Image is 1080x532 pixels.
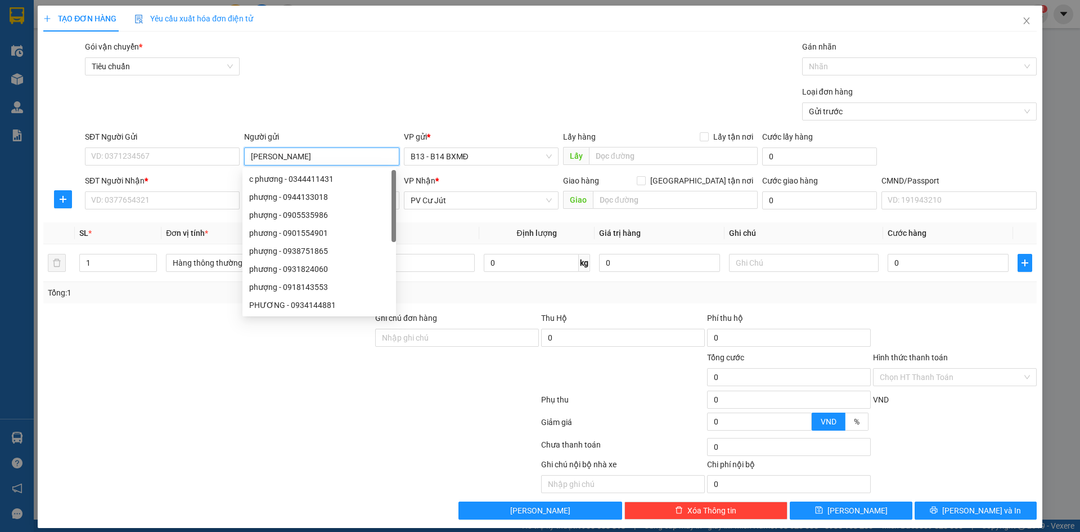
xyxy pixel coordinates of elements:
[173,254,309,271] span: Hàng thông thường
[1011,6,1042,37] button: Close
[39,68,130,76] strong: BIÊN NHẬN GỬI HÀNG HOÁ
[411,148,552,165] span: B13 - B14 BXMĐ
[85,42,142,51] span: Gói vận chuyển
[11,78,23,95] span: Nơi gửi:
[541,475,705,493] input: Nhập ghi chú
[11,25,26,53] img: logo
[709,131,758,143] span: Lấy tận nơi
[827,504,888,517] span: [PERSON_NAME]
[563,176,599,185] span: Giao hàng
[762,132,813,141] label: Cước lấy hàng
[107,51,159,59] span: 13:39:11 [DATE]
[242,242,396,260] div: phượng - 0938751865
[166,229,208,238] span: Đơn vị tính
[809,103,1030,120] span: Gửi trước
[113,79,138,85] span: PV Cư Jút
[821,417,836,426] span: VND
[541,458,705,475] div: Ghi chú nội bộ nhà xe
[541,314,567,323] span: Thu Hộ
[100,42,159,51] span: B131410250622
[242,260,396,278] div: phương - 0931824060
[942,504,1021,517] span: [PERSON_NAME] và In
[458,502,622,520] button: [PERSON_NAME]
[85,175,240,187] div: SĐT Người Nhận
[242,188,396,206] div: phượng - 0944133018
[249,245,389,257] div: phượng - 0938751865
[881,175,1036,187] div: CMND/Passport
[599,254,720,272] input: 0
[242,224,396,242] div: phương - 0901554901
[815,506,823,515] span: save
[729,254,879,272] input: Ghi Chú
[249,191,389,203] div: phượng - 0944133018
[48,287,417,299] div: Tổng: 1
[888,229,926,238] span: Cước hàng
[593,191,758,209] input: Dọc đường
[134,15,143,24] img: icon
[790,502,912,520] button: save[PERSON_NAME]
[134,14,253,23] span: Yêu cầu xuất hóa đơn điện tử
[724,222,883,244] th: Ghi chú
[244,131,399,143] div: Người gửi
[375,329,539,347] input: Ghi chú đơn hàng
[854,417,859,426] span: %
[249,209,389,221] div: phượng - 0905535986
[411,192,552,209] span: PV Cư Jút
[517,229,557,238] span: Định lượng
[242,206,396,224] div: phượng - 0905535986
[707,458,871,475] div: Chi phí nội bộ
[540,416,706,436] div: Giảm giá
[563,147,589,165] span: Lấy
[43,15,51,23] span: plus
[249,227,389,239] div: phương - 0901554901
[86,78,104,95] span: Nơi nhận:
[249,299,389,311] div: PHƯƠNG - 0934144881
[404,176,435,185] span: VP Nhận
[249,173,389,185] div: c phương - 0344411431
[249,263,389,275] div: phương - 0931824060
[915,502,1037,520] button: printer[PERSON_NAME] và In
[79,229,88,238] span: SL
[675,506,683,515] span: delete
[802,87,853,96] label: Loại đơn hàng
[762,191,877,209] input: Cước giao hàng
[540,394,706,413] div: Phụ thu
[404,131,559,143] div: VP gửi
[375,314,437,323] label: Ghi chú đơn hàng
[762,147,877,166] input: Cước lấy hàng
[92,58,233,75] span: Tiêu chuẩn
[563,191,593,209] span: Giao
[540,439,706,458] div: Chưa thanh toán
[242,296,396,314] div: PHƯƠNG - 0934144881
[873,353,948,362] label: Hình thức thanh toán
[510,504,570,517] span: [PERSON_NAME]
[802,42,836,51] label: Gán nhãn
[325,254,474,272] input: VD: Bàn, Ghế
[873,395,889,404] span: VND
[599,229,641,238] span: Giá trị hàng
[579,254,590,272] span: kg
[930,506,938,515] span: printer
[707,312,871,329] div: Phí thu hộ
[589,147,758,165] input: Dọc đường
[43,14,116,23] span: TẠO ĐƠN HÀNG
[646,175,758,187] span: [GEOGRAPHIC_DATA] tận nơi
[563,132,596,141] span: Lấy hàng
[55,195,71,204] span: plus
[1018,254,1032,272] button: plus
[707,353,744,362] span: Tổng cước
[1022,16,1031,25] span: close
[242,278,396,296] div: phượng - 0918143553
[48,254,66,272] button: delete
[242,170,396,188] div: c phương - 0344411431
[1018,258,1032,267] span: plus
[85,131,240,143] div: SĐT Người Gửi
[624,502,788,520] button: deleteXóa Thông tin
[249,281,389,293] div: phượng - 0918143553
[54,190,72,208] button: plus
[687,504,736,517] span: Xóa Thông tin
[762,176,818,185] label: Cước giao hàng
[29,18,91,60] strong: CÔNG TY TNHH [GEOGRAPHIC_DATA] 214 QL13 - P.26 - Q.BÌNH THẠNH - TP HCM 1900888606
